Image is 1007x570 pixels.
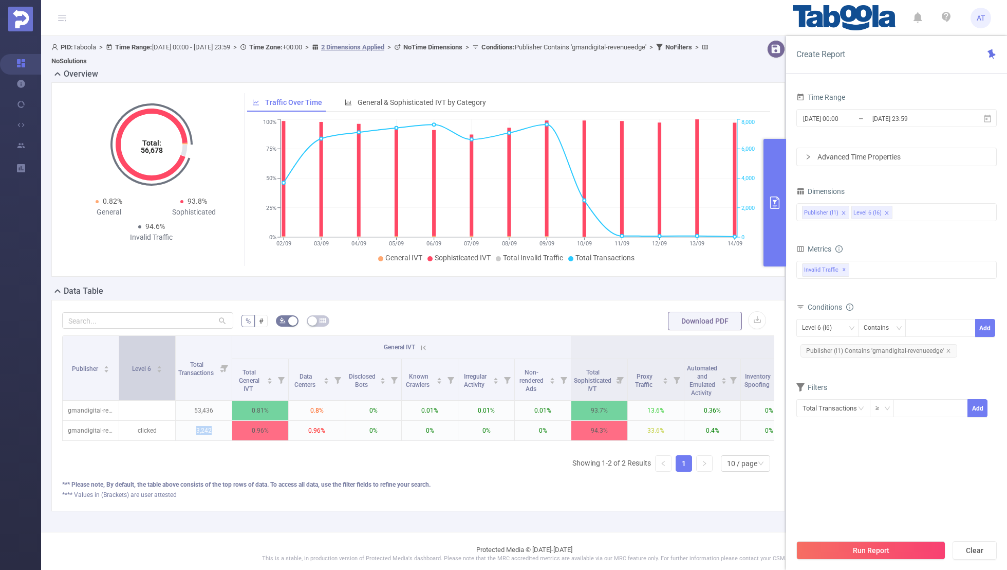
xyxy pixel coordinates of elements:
[800,344,957,358] span: Publisher (l1) Contains 'gmandigital-revenueedge'
[853,206,882,220] div: Level 6 (l6)
[345,401,401,420] p: 0%
[406,373,431,388] span: Known Crawlers
[266,146,276,152] tspan: 75%
[572,455,651,472] li: Showing 1-2 of 2 Results
[539,240,554,247] tspan: 09/09
[8,7,33,31] img: Protected Media
[726,359,740,400] i: Filter menu
[946,348,951,353] i: icon: close
[655,455,672,472] li: Previous Page
[571,421,627,440] p: 94.3%
[51,43,711,65] span: Taboola [DATE] 00:00 - [DATE] 23:59 +00:00
[500,359,514,400] i: Filter menu
[802,112,885,126] input: Start date
[279,317,286,324] i: icon: bg-colors
[741,146,755,152] tspan: 6,000
[493,380,499,383] i: icon: caret-down
[684,401,740,420] p: 0.36%
[72,365,100,372] span: Publisher
[263,119,276,126] tspan: 100%
[628,421,684,440] p: 33.6%
[289,401,345,420] p: 0.8%
[259,317,264,325] span: #
[574,369,611,393] span: Total Sophisticated IVT
[884,405,890,413] i: icon: down
[692,43,702,51] span: >
[266,175,276,182] tspan: 50%
[324,380,329,383] i: icon: caret-down
[727,456,757,471] div: 10 / page
[796,245,831,253] span: Metrics
[61,43,73,51] b: PID:
[967,399,987,417] button: Add
[741,234,744,241] tspan: 0
[663,376,668,379] i: icon: caret-up
[696,455,713,472] li: Next Page
[176,401,232,420] p: 53,436
[64,285,103,297] h2: Data Table
[188,197,207,205] span: 93.8%
[464,373,487,388] span: Irregular Activity
[96,43,106,51] span: >
[436,376,442,382] div: Sort
[665,43,692,51] b: No Filters
[744,373,771,388] span: Inventory Spoofing
[802,319,839,336] div: Level 6 (l6)
[289,421,345,440] p: 0.96%
[549,376,555,382] div: Sort
[550,376,555,379] i: icon: caret-up
[458,421,514,440] p: 0%
[321,43,384,51] u: 2 Dimensions Applied
[721,376,727,382] div: Sort
[294,373,317,388] span: Data Centers
[62,490,774,500] div: **** Values in (Brackets) are user attested
[274,359,288,400] i: Filter menu
[741,401,797,420] p: 0%
[109,232,194,243] div: Invalid Traffic
[402,401,458,420] p: 0.01%
[239,369,259,393] span: Total General IVT
[345,421,401,440] p: 0%
[614,240,629,247] tspan: 11/09
[896,325,902,332] i: icon: down
[571,401,627,420] p: 93.7%
[802,263,849,277] span: Invalid Traffic
[462,43,472,51] span: >
[267,380,273,383] i: icon: caret-down
[758,460,764,468] i: icon: down
[62,480,774,489] div: *** Please note, By default, the table above consists of the top rows of data. To access all data...
[464,240,479,247] tspan: 07/09
[741,175,755,182] tspan: 4,000
[385,254,422,262] span: General IVT
[481,43,515,51] b: Conditions :
[575,254,635,262] span: Total Transactions
[266,205,276,211] tspan: 25%
[669,359,684,400] i: Filter menu
[676,456,692,471] a: 1
[380,380,386,383] i: icon: caret-down
[302,43,312,51] span: >
[842,264,846,276] span: ✕
[103,364,109,370] div: Sort
[481,43,646,51] span: Publisher Contains 'gmandigital-revenueedge'
[313,240,328,247] tspan: 03/09
[846,304,853,311] i: icon: info-circle
[267,376,273,379] i: icon: caret-up
[975,319,995,337] button: Add
[519,369,544,393] span: Non-rendered Ads
[156,364,162,370] div: Sort
[796,187,845,195] span: Dimensions
[246,317,251,325] span: %
[269,234,276,241] tspan: 0%
[635,373,654,388] span: Proxy Traffic
[550,380,555,383] i: icon: caret-down
[103,364,109,367] i: icon: caret-up
[796,541,945,560] button: Run Report
[727,240,742,247] tspan: 14/09
[324,376,329,379] i: icon: caret-up
[646,43,656,51] span: >
[320,317,326,324] i: icon: table
[796,383,827,391] span: Filters
[265,98,322,106] span: Traffic Over Time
